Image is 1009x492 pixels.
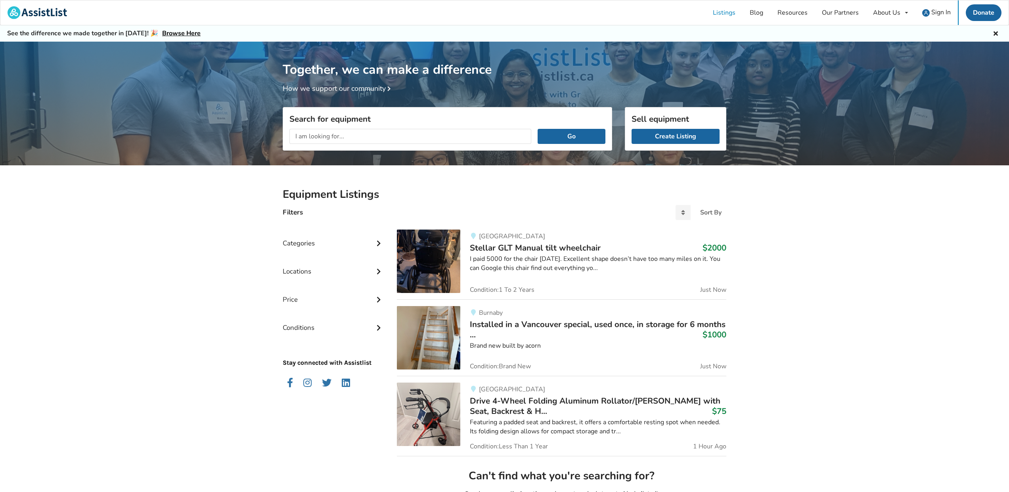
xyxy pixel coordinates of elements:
[162,29,201,38] a: Browse Here
[700,209,722,216] div: Sort By
[283,84,394,93] a: How we support our community
[632,114,720,124] h3: Sell equipment
[289,129,531,144] input: I am looking for...
[700,287,726,293] span: Just Now
[470,395,720,417] span: Drive 4-Wheel Folding Aluminum Rollator/[PERSON_NAME] with Seat, Backrest & H...
[470,418,726,436] div: Featuring a padded seat and backrest, it offers a comfortable resting spot when needed. Its foldi...
[403,469,720,483] h2: Can't find what you're searching for?
[815,0,866,25] a: Our Partners
[397,383,460,446] img: mobility-drive 4-wheel folding aluminum rollator/walker with seat, backrest & handbrake, 32-37-in...
[703,243,726,253] h3: $2000
[397,230,726,299] a: mobility-stellar glt manual tilt wheelchair [GEOGRAPHIC_DATA]Stellar GLT Manual tilt wheelchair$2...
[700,363,726,369] span: Just Now
[479,232,545,241] span: [GEOGRAPHIC_DATA]
[706,0,743,25] a: Listings
[470,255,726,273] div: I paid 5000 for the chair [DATE]. Excellent shape doesn’t have too many miles on it. You can Goog...
[743,0,770,25] a: Blog
[470,287,534,293] span: Condition: 1 To 2 Years
[397,230,460,293] img: mobility-stellar glt manual tilt wheelchair
[283,223,384,251] div: Categories
[283,308,384,336] div: Conditions
[397,306,460,369] img: mobility-installed in a vancouver special, used once, in storage for 6 months cost me $12000
[289,114,605,124] h3: Search for equipment
[931,8,951,17] span: Sign In
[712,406,726,416] h3: $75
[397,376,726,456] a: mobility-drive 4-wheel folding aluminum rollator/walker with seat, backrest & handbrake, 32-37-in...
[283,208,303,217] h4: Filters
[873,10,900,16] div: About Us
[397,299,726,376] a: mobility-installed in a vancouver special, used once, in storage for 6 months cost me $12000 Burn...
[470,363,531,369] span: Condition: Brand New
[283,280,384,308] div: Price
[922,9,930,17] img: user icon
[966,4,1001,21] a: Donate
[8,6,67,19] img: assistlist-logo
[770,0,815,25] a: Resources
[703,329,726,340] h3: $1000
[632,129,720,144] a: Create Listing
[479,385,545,394] span: [GEOGRAPHIC_DATA]
[283,251,384,280] div: Locations
[283,188,726,201] h2: Equipment Listings
[283,336,384,368] p: Stay connected with Assistlist
[470,319,726,340] span: Installed in a Vancouver special, used once, in storage for 6 months ...
[538,129,605,144] button: Go
[470,341,726,350] div: Brand new built by acorn
[915,0,958,25] a: user icon Sign In
[283,42,726,78] h1: Together, we can make a difference
[7,29,201,38] h5: See the difference we made together in [DATE]! 🎉
[693,443,726,450] span: 1 Hour Ago
[470,242,601,253] span: Stellar GLT Manual tilt wheelchair
[479,308,503,317] span: Burnaby
[470,443,548,450] span: Condition: Less Than 1 Year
